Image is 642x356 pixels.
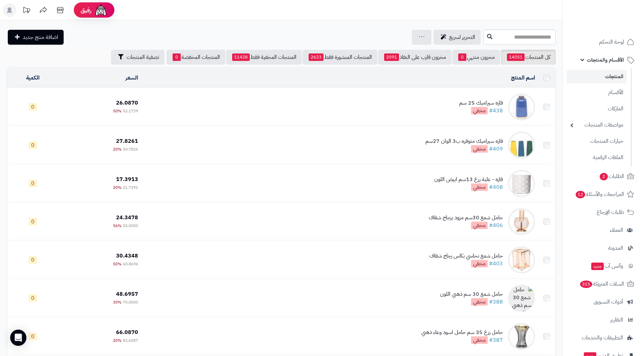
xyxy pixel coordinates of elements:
a: المدونة [567,240,638,256]
span: الأقسام والمنتجات [587,55,624,65]
span: المدونة [608,243,623,253]
span: 27.8261 [116,137,138,145]
a: الملفات الرقمية [567,150,627,165]
span: تصفية المنتجات [127,53,159,61]
div: Open Intercom Messenger [10,330,26,346]
span: 0 [29,180,37,187]
span: 55.0000 [123,223,138,229]
a: الماركات [567,102,627,116]
span: رفيق [81,6,91,14]
img: ai-face.png [94,3,108,17]
span: 26.0870 [116,99,138,107]
img: حامل شمع نحاسي بكاس زجاج شفاف [508,246,535,273]
div: فازه سيراميك 25 سم [459,99,503,107]
a: السلات المتروكة315 [567,276,638,292]
span: جديد [591,263,604,270]
a: #408 [489,183,503,191]
a: #406 [489,221,503,229]
a: العملاء [567,222,638,238]
a: التقارير [567,312,638,328]
span: طلبات الإرجاع [597,207,624,217]
span: التحرير لسريع [449,33,475,41]
span: 60.8696 [123,261,138,267]
img: حامل شمع 30سم مزود بزجاج شفاف [508,208,535,235]
span: اضافة منتج جديد [23,33,58,41]
span: 0 [29,103,37,111]
span: 0 [458,53,466,61]
a: الطلبات2 [567,168,638,184]
span: الطلبات [599,172,624,181]
span: مخفي [471,298,488,306]
span: 56% [113,223,121,229]
img: فازه - علبة زرع 13سم ابيض اللون [508,170,535,197]
a: وآتس آبجديد [567,258,638,274]
a: اضافة منتج جديد [8,30,64,45]
span: وآتس آب [591,261,623,271]
img: حامل شمع 30 سم ذهبي اللون [508,285,535,312]
span: مخفي [471,107,488,114]
a: التحرير لسريع [434,30,481,45]
span: 50% [113,108,121,114]
div: حامل شمع 30 سم ذهبي اللون [440,290,503,298]
img: فازه سيراميك متوفره ب3 الوان 27سم [508,132,535,159]
span: 52.1739 [123,108,138,114]
span: 0 [29,141,37,149]
span: 20% [113,146,121,152]
span: أدوات التسويق [594,297,623,307]
span: العملاء [610,225,623,235]
a: مخزون منتهي0 [452,50,500,65]
span: 30.4348 [116,252,138,260]
span: 0 [29,256,37,264]
span: 14051 [507,53,525,61]
span: لوحة التحكم [599,37,624,47]
span: مخفي [471,260,488,267]
a: #438 [489,107,503,115]
a: #387 [489,336,503,344]
a: المنتجات المخفضة0 [167,50,225,65]
span: 24.3478 [116,214,138,222]
a: #403 [489,260,503,268]
a: #388 [489,298,503,306]
a: #409 [489,145,503,153]
a: المنتجات المخفية فقط11428 [226,50,302,65]
div: فازه - علبة زرع 13سم ابيض اللون [434,176,503,183]
span: 70.0000 [123,299,138,305]
a: المراجعات والأسئلة12 [567,186,638,202]
a: كل المنتجات14051 [501,50,556,65]
button: تصفية المنتجات [111,50,164,65]
span: مخفي [471,222,488,229]
span: مخفي [471,336,488,344]
span: 82.6087 [123,337,138,343]
a: المنتجات المنشورة فقط2623 [303,50,377,65]
a: الكمية [26,74,40,82]
span: 48.6957 [116,290,138,298]
span: 2 [600,173,608,180]
div: حامل شمع نحاسي بكاس زجاج شفاف [429,252,503,260]
span: 30% [113,299,121,305]
a: السعر [126,74,138,82]
span: 315 [580,281,592,288]
a: الأقسام [567,85,627,100]
a: مخزون قارب على النفاذ2091 [378,50,451,65]
span: 12 [576,191,585,198]
span: 17.3913 [116,175,138,183]
div: فازه سيراميك متوفره ب3 الوان 27سم [425,137,503,145]
span: مخفي [471,145,488,153]
span: مخفي [471,183,488,191]
span: 66.0870 [116,328,138,336]
span: 50% [113,261,121,267]
span: 2623 [309,53,324,61]
img: فازه سيراميك 25 سم [508,93,535,120]
span: 20% [113,184,121,191]
span: السلات المتروكة [579,279,624,289]
span: 34.7826 [123,146,138,152]
span: 0 [173,53,181,61]
a: تحديثات المنصة [18,3,35,19]
img: حامل زرع 35 سم حامل اسود وعاء ذهبي [508,323,535,350]
a: اسم المنتج [511,74,535,82]
span: المراجعات والأسئلة [575,190,624,199]
span: 0 [29,218,37,225]
span: 21.7391 [123,184,138,191]
a: المنتجات [567,70,627,84]
a: أدوات التسويق [567,294,638,310]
